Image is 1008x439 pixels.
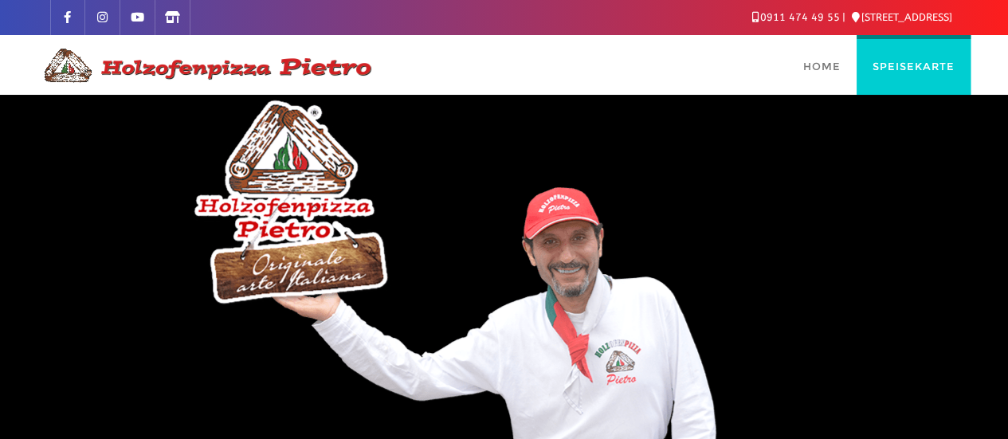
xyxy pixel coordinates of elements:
span: Home [803,60,841,73]
a: Speisekarte [857,35,971,95]
span: Speisekarte [873,60,955,73]
a: Home [787,35,857,95]
a: [STREET_ADDRESS] [851,11,951,23]
img: Logo [38,46,373,84]
a: 0911 474 49 55 [751,11,839,23]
